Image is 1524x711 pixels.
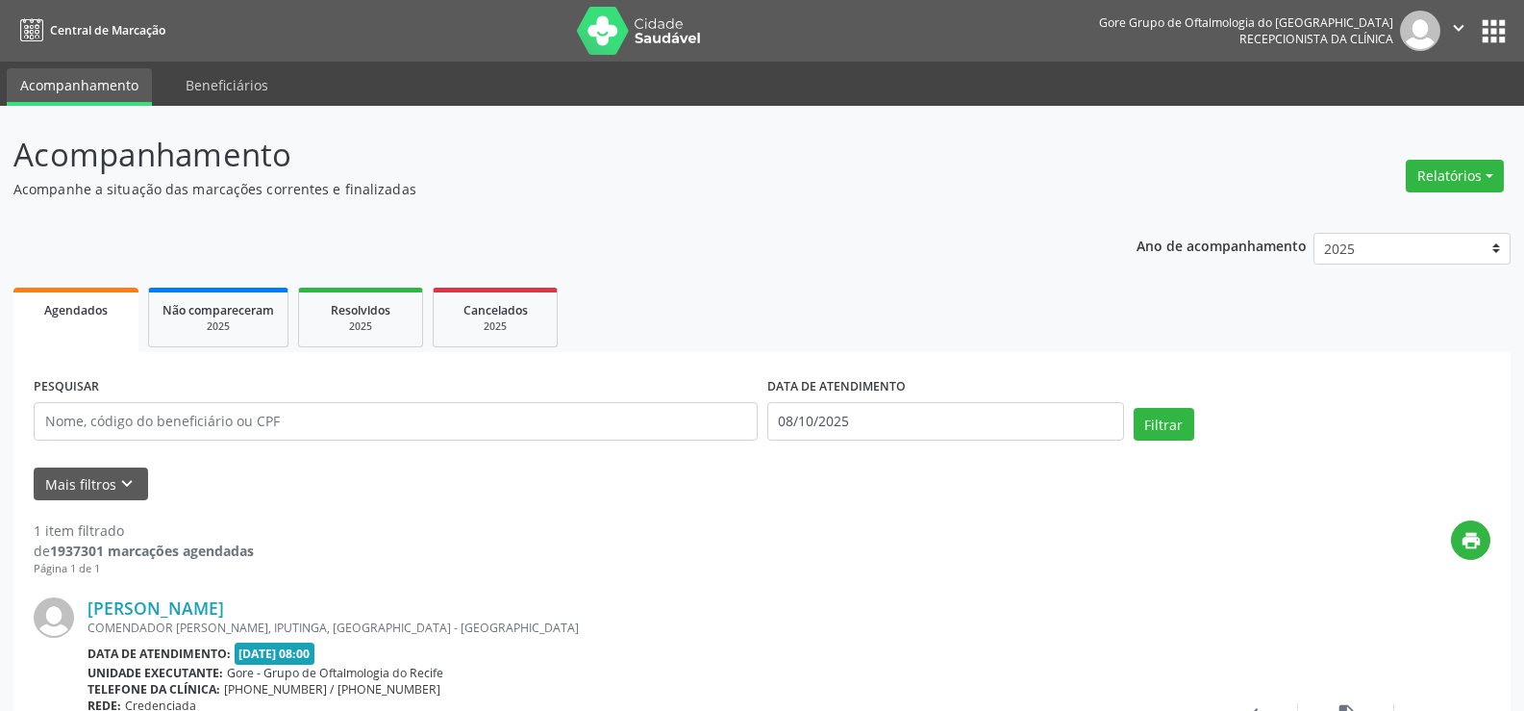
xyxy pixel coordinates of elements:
[34,521,254,541] div: 1 item filtrado
[87,597,224,619] a: [PERSON_NAME]
[34,402,758,441] input: Nome, código do beneficiário ou CPF
[162,319,274,334] div: 2025
[7,68,152,106] a: Acompanhamento
[1400,11,1440,51] img: img
[1134,408,1194,441] button: Filtrar
[34,468,148,501] button: Mais filtroskeyboard_arrow_down
[447,319,543,334] div: 2025
[227,665,443,681] span: Gore - Grupo de Oftalmologia do Recife
[34,372,99,402] label: PESQUISAR
[1461,530,1482,551] i: print
[172,68,282,102] a: Beneficiários
[767,402,1124,441] input: Selecione um intervalo
[87,665,223,681] b: Unidade executante:
[1440,11,1477,51] button: 
[87,620,1202,636] div: COMENDADOR [PERSON_NAME], IPUTINGA, [GEOGRAPHIC_DATA] - [GEOGRAPHIC_DATA]
[1137,233,1307,257] p: Ano de acompanhamento
[1406,160,1504,192] button: Relatórios
[162,302,274,318] span: Não compareceram
[87,681,220,698] b: Telefone da clínica:
[1448,17,1469,38] i: 
[34,597,74,638] img: img
[116,473,137,495] i: keyboard_arrow_down
[331,302,390,318] span: Resolvidos
[224,681,440,698] span: [PHONE_NUMBER] / [PHONE_NUMBER]
[13,179,1062,199] p: Acompanhe a situação das marcações correntes e finalizadas
[34,541,254,561] div: de
[13,14,165,46] a: Central de Marcação
[1451,521,1490,560] button: print
[463,302,528,318] span: Cancelados
[312,319,409,334] div: 2025
[767,372,906,402] label: DATA DE ATENDIMENTO
[87,646,231,662] b: Data de atendimento:
[13,131,1062,179] p: Acompanhamento
[1239,31,1393,47] span: Recepcionista da clínica
[50,22,165,38] span: Central de Marcação
[1099,14,1393,31] div: Gore Grupo de Oftalmologia do [GEOGRAPHIC_DATA]
[34,561,254,577] div: Página 1 de 1
[1477,14,1511,48] button: apps
[50,542,254,560] strong: 1937301 marcações agendadas
[235,643,315,665] span: [DATE] 08:00
[44,302,108,318] span: Agendados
